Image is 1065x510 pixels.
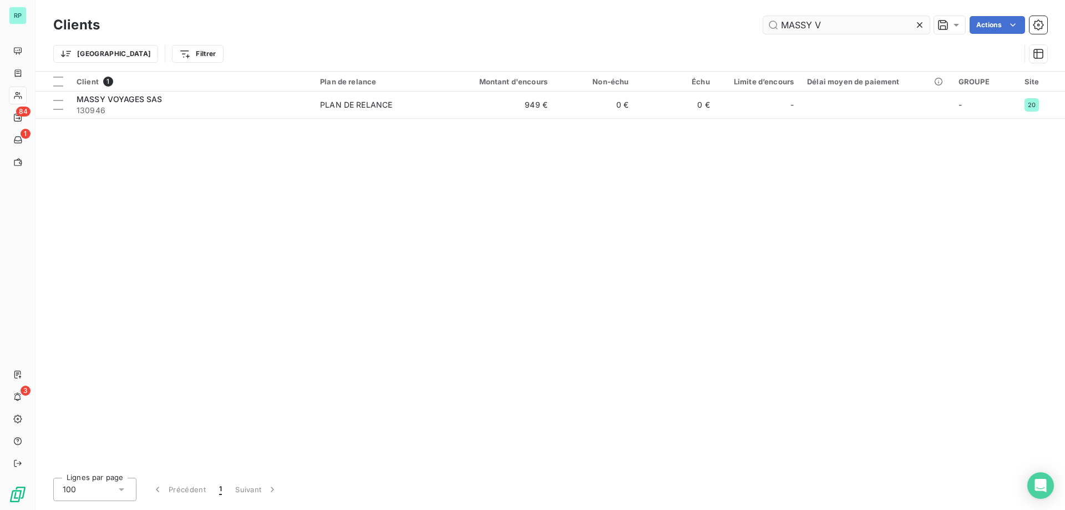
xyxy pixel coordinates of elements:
span: 1 [219,484,222,495]
div: Montant d'encours [452,77,547,86]
span: 100 [63,484,76,495]
span: 3 [21,386,31,396]
span: 1 [21,129,31,139]
button: Suivant [229,478,285,501]
span: Client [77,77,99,86]
div: Non-échu [561,77,628,86]
img: Logo LeanPay [9,486,27,503]
div: RP [9,7,27,24]
span: MASSY VOYAGES SAS [77,94,163,104]
div: Site [1025,77,1058,86]
div: Délai moyen de paiement [807,77,945,86]
div: GROUPE [958,77,1011,86]
button: [GEOGRAPHIC_DATA] [53,45,158,63]
h3: Clients [53,15,100,35]
td: 0 € [554,92,635,118]
button: 1 [212,478,229,501]
span: 130946 [77,105,307,116]
td: 0 € [635,92,716,118]
td: 949 € [445,92,554,118]
button: Filtrer [172,45,223,63]
button: Précédent [145,478,212,501]
div: Échu [642,77,709,86]
span: - [958,100,962,109]
span: 1 [103,77,113,87]
div: Plan de relance [320,77,439,86]
div: Open Intercom Messenger [1027,472,1054,499]
span: 84 [16,107,31,117]
button: Actions [970,16,1025,34]
span: - [790,99,794,110]
span: 20 [1028,102,1036,108]
div: PLAN DE RELANCE [320,99,392,110]
div: Limite d’encours [723,77,794,86]
input: Rechercher [763,16,930,34]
